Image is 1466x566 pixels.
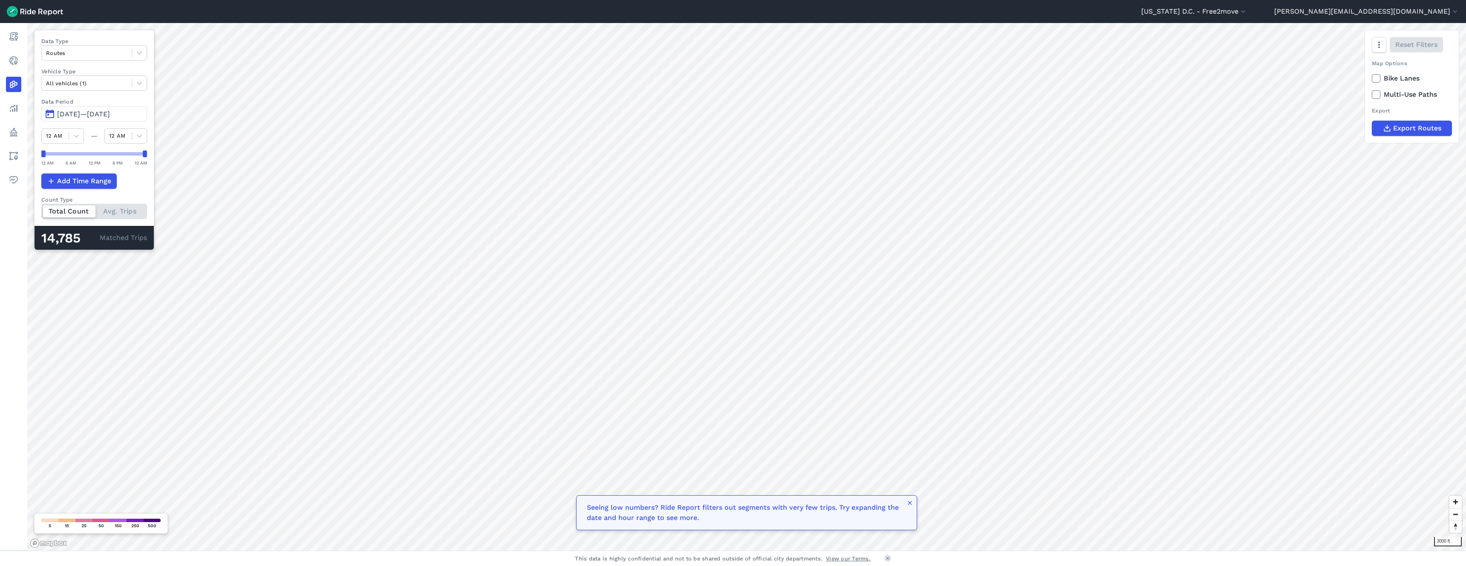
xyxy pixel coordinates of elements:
[6,101,21,116] a: Analyze
[89,159,101,167] div: 12 PM
[41,159,54,167] div: 12 AM
[35,226,154,250] div: Matched Trips
[6,29,21,44] a: Report
[135,159,147,167] div: 12 AM
[30,538,67,548] a: Mapbox logo
[1372,73,1452,84] label: Bike Lanes
[6,172,21,188] a: Health
[41,196,147,204] div: Count Type
[1449,508,1462,520] button: Zoom out
[6,148,21,164] a: Areas
[84,131,104,141] div: —
[1449,496,1462,508] button: Zoom in
[1434,537,1462,546] div: 3000 ft
[41,67,147,75] label: Vehicle Type
[1141,6,1247,17] button: [US_STATE] D.C. - Free2move
[57,110,110,118] span: [DATE]—[DATE]
[27,23,1466,551] canvas: Map
[1372,90,1452,100] label: Multi-Use Paths
[66,159,76,167] div: 6 AM
[1395,40,1437,50] span: Reset Filters
[1274,6,1459,17] button: [PERSON_NAME][EMAIL_ADDRESS][DOMAIN_NAME]
[41,37,147,45] label: Data Type
[1372,59,1452,67] div: Map Options
[113,159,123,167] div: 6 PM
[6,77,21,92] a: Heatmaps
[41,173,117,189] button: Add Time Range
[1372,121,1452,136] button: Export Routes
[1393,123,1441,133] span: Export Routes
[6,124,21,140] a: Policy
[6,53,21,68] a: Realtime
[826,554,871,563] a: View our Terms.
[57,176,111,186] span: Add Time Range
[1372,107,1452,115] div: Export
[1449,520,1462,533] button: Reset bearing to north
[41,106,147,121] button: [DATE]—[DATE]
[41,233,100,244] div: 14,785
[7,6,63,17] img: Ride Report
[41,98,147,106] label: Data Period
[1390,37,1443,52] button: Reset Filters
